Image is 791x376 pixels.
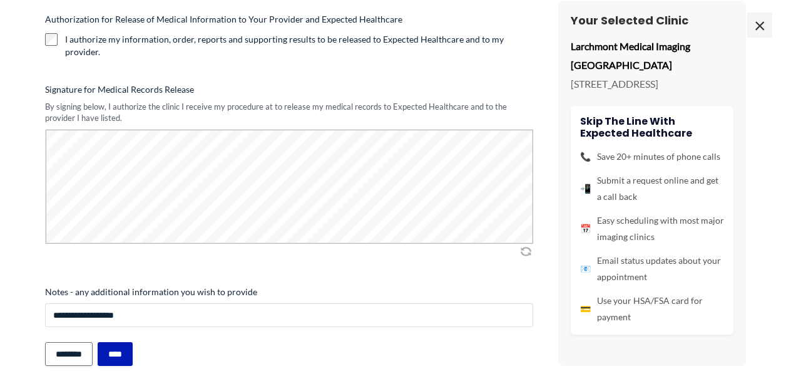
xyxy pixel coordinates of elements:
img: Clear Signature [518,245,533,258]
li: Use your HSA/FSA card for payment [580,293,724,325]
label: Signature for Medical Records Release [45,83,533,96]
legend: Authorization for Release of Medical Information to Your Provider and Expected Healthcare [45,13,402,26]
h3: Your Selected Clinic [571,13,733,28]
span: 📞 [580,149,591,165]
span: 📲 [580,180,591,197]
p: [STREET_ADDRESS] [571,75,733,93]
li: Submit a request online and get a call back [580,172,724,205]
h4: Skip the line with Expected Healthcare [580,115,724,138]
span: 📧 [580,261,591,277]
label: I authorize my information, order, reports and supporting results to be released to Expected Heal... [65,33,533,58]
label: Notes - any additional information you wish to provide [45,286,533,298]
p: Larchmont Medical Imaging [GEOGRAPHIC_DATA] [571,37,733,74]
span: × [747,13,772,38]
span: 📅 [580,221,591,237]
li: Email status updates about your appointment [580,253,724,285]
li: Save 20+ minutes of phone calls [580,149,724,165]
div: By signing below, I authorize the clinic I receive my procedure at to release my medical records ... [45,101,533,124]
li: Easy scheduling with most major imaging clinics [580,212,724,245]
span: 💳 [580,301,591,317]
